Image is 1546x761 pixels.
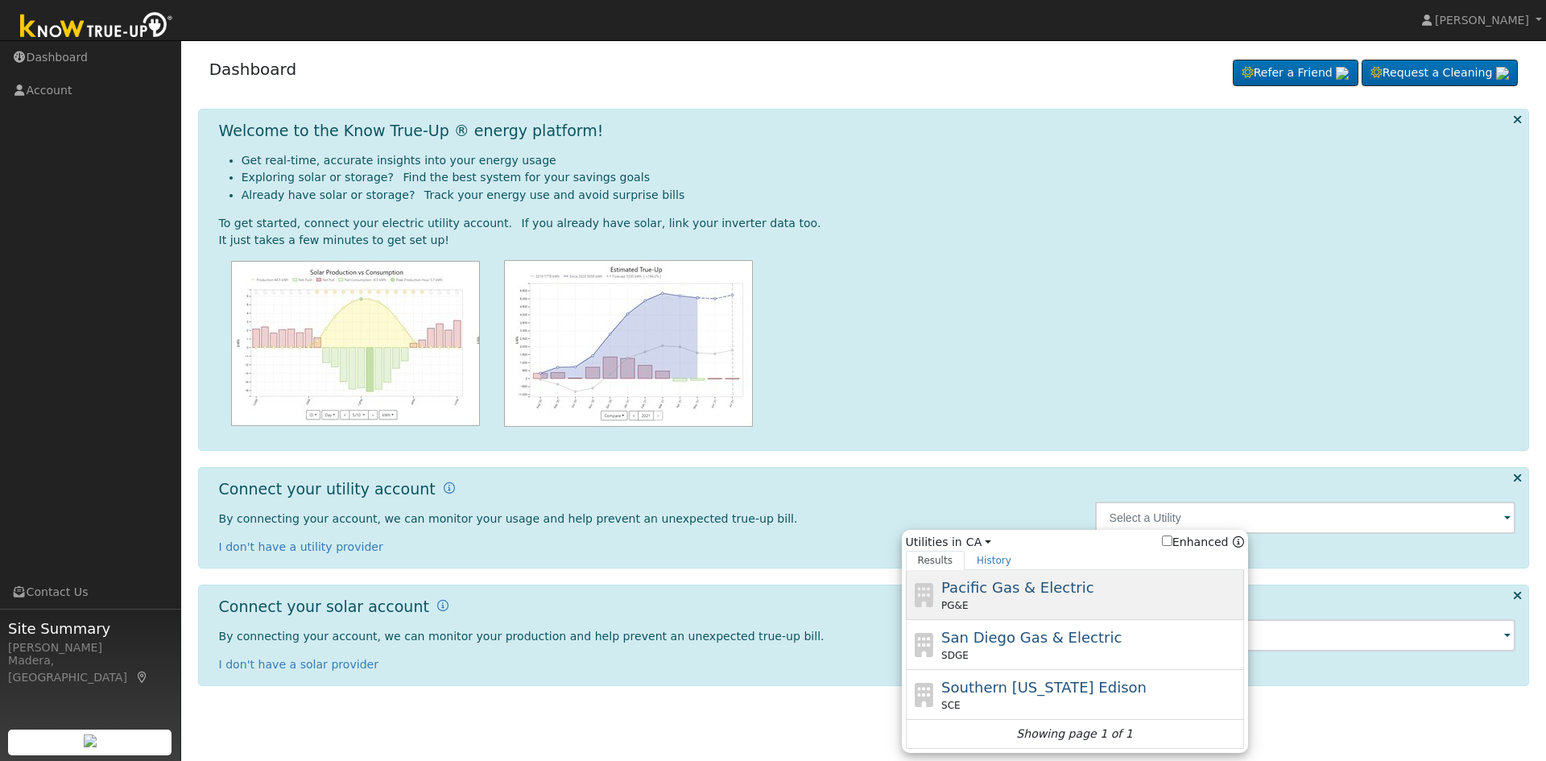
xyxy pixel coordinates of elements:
a: Map [135,671,150,684]
span: Pacific Gas & Electric [941,579,1093,596]
span: SDGE [941,648,969,663]
a: Request a Cleaning [1362,60,1518,87]
a: I don't have a solar provider [219,658,379,671]
label: Enhanced [1162,534,1229,551]
a: Results [906,551,965,570]
li: Already have solar or storage? Track your energy use and avoid surprise bills [242,187,1516,204]
input: Select a Utility [1095,502,1516,534]
span: San Diego Gas & Electric [941,629,1122,646]
a: Enhanced Providers [1233,536,1244,548]
input: Select an Inverter [1095,619,1516,651]
img: retrieve [1336,67,1349,80]
a: CA [966,534,991,551]
div: To get started, connect your electric utility account. If you already have solar, link your inver... [219,215,1516,232]
h1: Connect your utility account [219,480,436,498]
a: Dashboard [209,60,297,79]
span: By connecting your account, we can monitor your usage and help prevent an unexpected true-up bill. [219,512,798,525]
span: PG&E [941,598,968,613]
span: Site Summary [8,618,172,639]
div: Madera, [GEOGRAPHIC_DATA] [8,652,172,686]
a: I don't have a utility provider [219,540,383,553]
a: Refer a Friend [1233,60,1358,87]
h1: Welcome to the Know True-Up ® energy platform! [219,122,604,140]
img: Know True-Up [12,9,181,45]
span: [PERSON_NAME] [1435,14,1529,27]
img: retrieve [84,734,97,747]
span: By connecting your account, we can monitor your production and help prevent an unexpected true-up... [219,630,825,643]
input: Enhanced [1162,536,1172,546]
div: [PERSON_NAME] [8,639,172,656]
span: Show enhanced providers [1162,534,1244,551]
h1: Connect your solar account [219,598,429,616]
img: retrieve [1496,67,1509,80]
i: Showing page 1 of 1 [1016,726,1132,742]
li: Get real-time, accurate insights into your energy usage [242,152,1516,169]
span: Southern [US_STATE] Edison [941,679,1147,696]
a: History [965,551,1023,570]
li: Exploring solar or storage? Find the best system for your savings goals [242,169,1516,186]
div: It just takes a few minutes to get set up! [219,232,1516,249]
span: Utilities in [906,534,1244,551]
span: SCE [941,698,961,713]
